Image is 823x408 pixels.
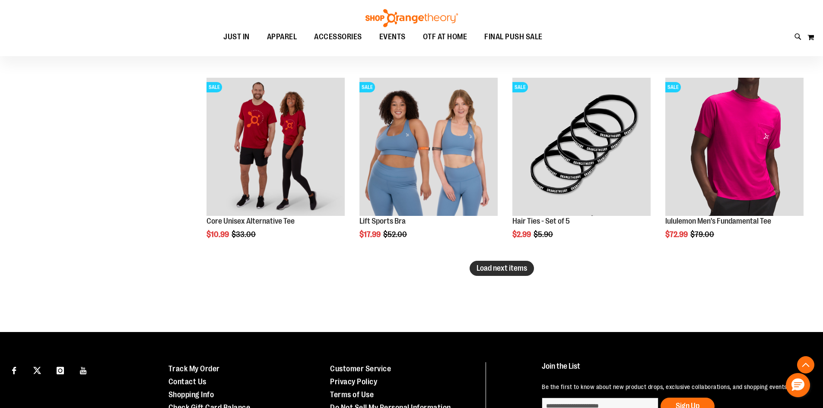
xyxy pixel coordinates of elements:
[359,82,375,92] span: SALE
[371,27,414,47] a: EVENTS
[305,27,371,47] a: ACCESSORIES
[665,78,804,217] a: OTF lululemon Mens The Fundamental T Wild BerrySALE
[168,390,214,399] a: Shopping Info
[512,78,651,217] a: Hair Ties - Set of 5SALE
[359,217,406,225] a: Lift Sports Bra
[512,217,570,225] a: Hair Ties - Set of 5
[207,78,345,217] a: Product image for Core Unisex Alternative TeeSALE
[168,364,220,373] a: Track My Order
[314,27,362,47] span: ACCESSORIES
[665,217,771,225] a: lululemon Men's Fundamental Tee
[484,27,543,47] span: FINAL PUSH SALE
[355,73,502,261] div: product
[359,78,498,217] a: Main of 2024 Covention Lift Sports BraSALE
[508,73,655,261] div: product
[207,217,295,225] a: Core Unisex Alternative Tee
[359,78,498,216] img: Main of 2024 Covention Lift Sports Bra
[76,362,91,377] a: Visit our Youtube page
[665,78,804,216] img: OTF lululemon Mens The Fundamental T Wild Berry
[661,73,808,261] div: product
[364,9,459,27] img: Shop Orangetheory
[258,27,306,47] a: APPAREL
[33,367,41,374] img: Twitter
[168,377,207,386] a: Contact Us
[207,230,230,239] span: $10.99
[665,82,681,92] span: SALE
[414,27,476,47] a: OTF AT HOME
[786,373,810,397] button: Hello, have a question? Let’s chat.
[330,390,374,399] a: Terms of Use
[383,230,408,239] span: $52.00
[476,27,551,47] a: FINAL PUSH SALE
[359,230,382,239] span: $17.99
[665,230,689,239] span: $72.99
[6,362,22,377] a: Visit our Facebook page
[207,82,222,92] span: SALE
[223,27,250,47] span: JUST IN
[232,230,257,239] span: $33.00
[30,362,45,377] a: Visit our X page
[542,383,803,391] p: Be the first to know about new product drops, exclusive collaborations, and shopping events!
[267,27,297,47] span: APPAREL
[512,82,528,92] span: SALE
[215,27,258,47] a: JUST IN
[512,230,532,239] span: $2.99
[542,362,803,378] h4: Join the List
[379,27,406,47] span: EVENTS
[477,264,527,272] span: Load next items
[330,364,391,373] a: Customer Service
[512,78,651,216] img: Hair Ties - Set of 5
[53,362,68,377] a: Visit our Instagram page
[470,261,534,276] button: Load next items
[202,73,349,261] div: product
[797,356,814,373] button: Back To Top
[690,230,715,239] span: $79.00
[207,78,345,216] img: Product image for Core Unisex Alternative Tee
[534,230,554,239] span: $5.90
[330,377,377,386] a: Privacy Policy
[423,27,467,47] span: OTF AT HOME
